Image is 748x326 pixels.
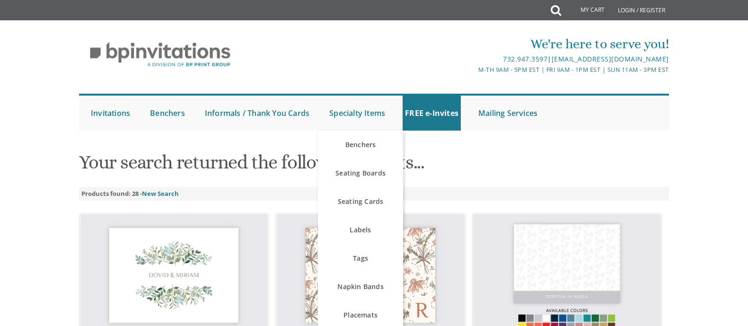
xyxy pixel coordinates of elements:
a: Specialty Items [327,96,387,131]
a: Seating Boards [318,159,403,187]
a: Mailing Services [476,96,540,131]
img: BP Invitation Loft [79,35,241,74]
a: New Search [142,189,179,198]
a: Informals / Thank You Cards [202,96,312,131]
a: Napkin Bands [318,273,403,301]
a: 732.947.3597 [503,54,547,63]
h1: Your search returned the following results... [79,152,669,180]
a: FREE e-Invites [403,96,461,131]
a: My Cart [560,1,611,20]
a: [EMAIL_ADDRESS][DOMAIN_NAME] [552,54,669,63]
a: Benchers [148,96,187,131]
div: | [276,53,669,65]
div: Products found: 28 - [81,189,374,198]
a: Benchers [318,131,403,159]
a: Seating Cards [318,187,403,216]
a: Invitations [88,96,132,131]
a: Tags [318,244,403,273]
a: Labels [318,216,403,244]
div: M-Th 9am - 5pm EST | Fri 9am - 1pm EST | Sun 11am - 3pm EST [276,65,669,75]
div: We're here to serve you! [276,35,669,53]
